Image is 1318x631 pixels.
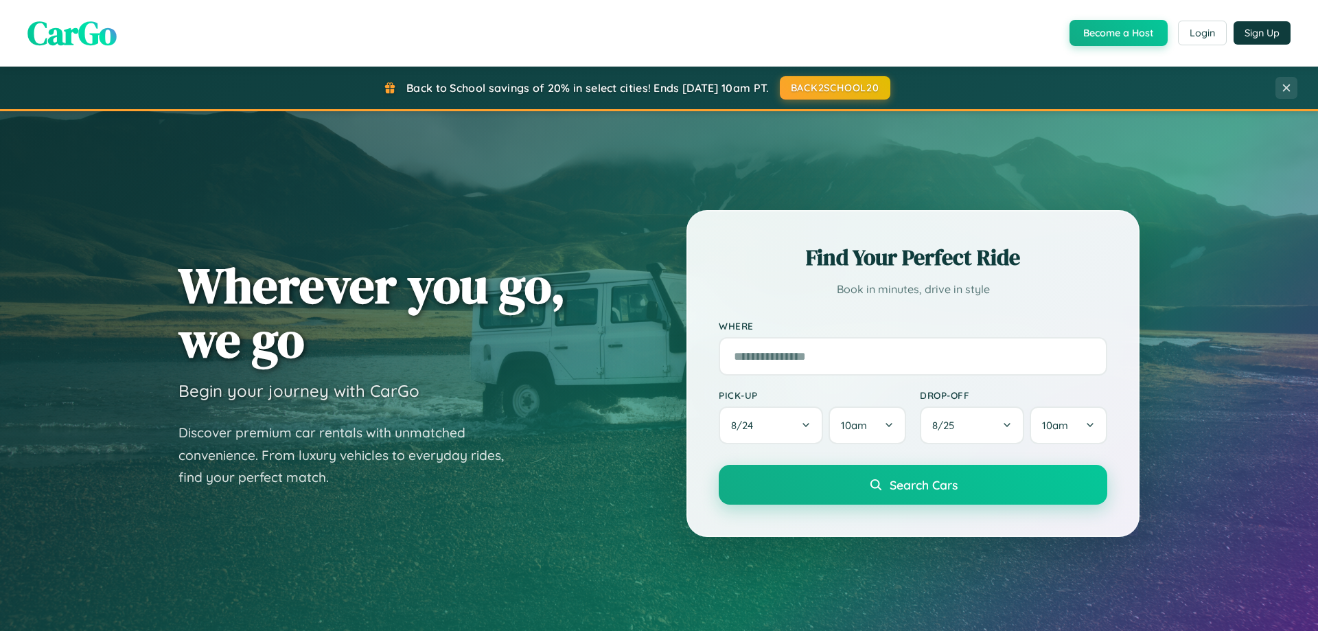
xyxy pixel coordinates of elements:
span: CarGo [27,10,117,56]
h1: Wherever you go, we go [178,258,566,367]
label: Drop-off [920,389,1107,401]
button: Search Cars [719,465,1107,505]
span: 10am [841,419,867,432]
button: 8/25 [920,406,1024,444]
span: Back to School savings of 20% in select cities! Ends [DATE] 10am PT. [406,81,769,95]
p: Book in minutes, drive in style [719,279,1107,299]
button: BACK2SCHOOL20 [780,76,890,100]
span: 8 / 24 [731,419,760,432]
button: 10am [829,406,906,444]
h3: Begin your journey with CarGo [178,380,419,401]
span: 8 / 25 [932,419,961,432]
button: 10am [1030,406,1107,444]
label: Where [719,320,1107,332]
button: Become a Host [1070,20,1168,46]
label: Pick-up [719,389,906,401]
h2: Find Your Perfect Ride [719,242,1107,273]
button: Login [1178,21,1227,45]
p: Discover premium car rentals with unmatched convenience. From luxury vehicles to everyday rides, ... [178,422,522,489]
button: 8/24 [719,406,823,444]
button: Sign Up [1234,21,1291,45]
span: 10am [1042,419,1068,432]
span: Search Cars [890,477,958,492]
